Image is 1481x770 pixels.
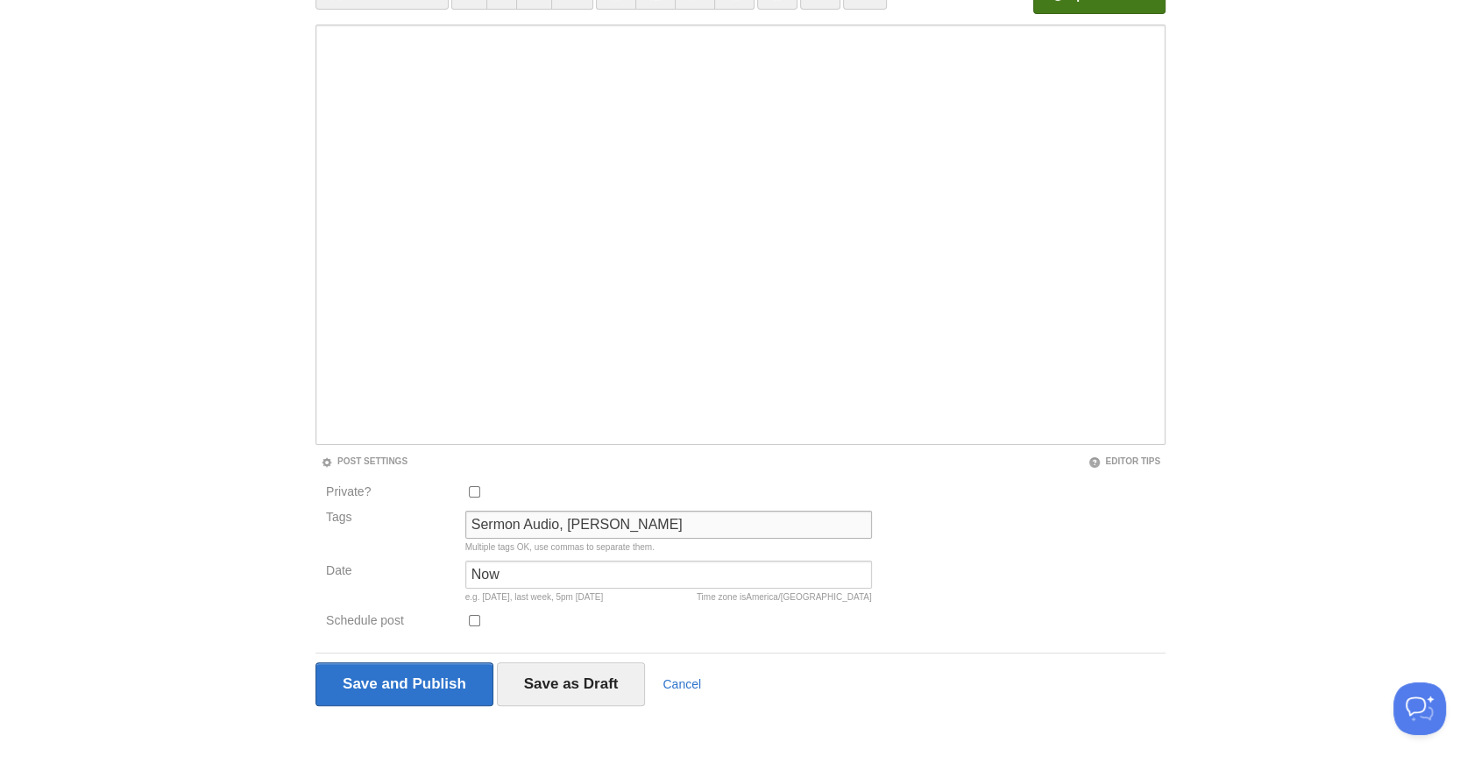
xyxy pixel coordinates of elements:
[746,592,872,602] span: America/[GEOGRAPHIC_DATA]
[315,662,493,706] input: Save and Publish
[1088,456,1160,466] a: Editor Tips
[497,662,646,706] input: Save as Draft
[326,564,455,581] label: Date
[321,456,407,466] a: Post Settings
[663,677,701,691] a: Cancel
[326,485,455,502] label: Private?
[326,614,455,631] label: Schedule post
[321,511,460,523] label: Tags
[465,543,872,552] div: Multiple tags OK, use commas to separate them.
[697,593,872,602] div: Time zone is
[1393,682,1446,735] iframe: Help Scout Beacon - Open
[465,593,872,602] div: e.g. [DATE], last week, 5pm [DATE]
